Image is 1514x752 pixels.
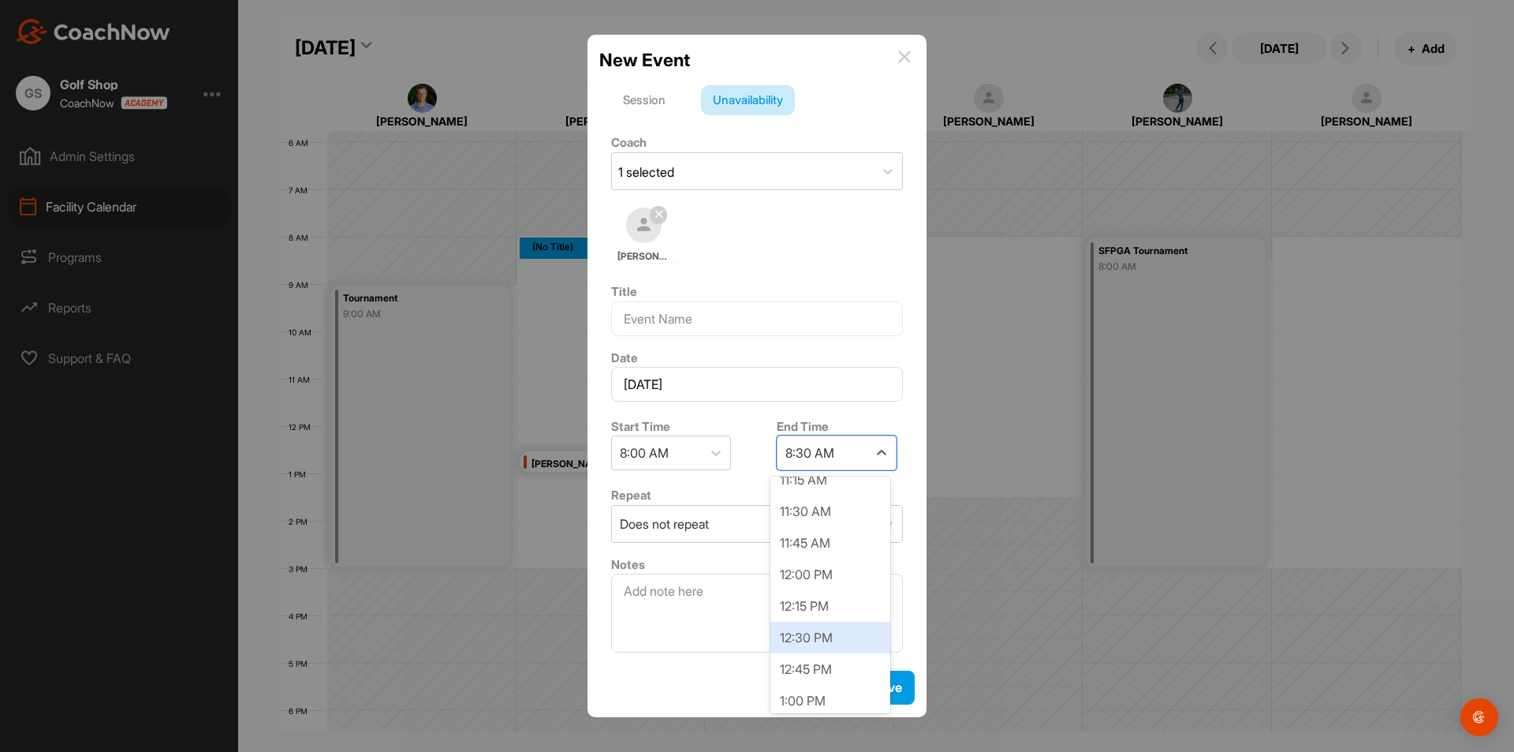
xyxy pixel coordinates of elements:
[770,559,890,590] div: 12:00 PM
[599,47,690,73] h2: New Event
[770,464,890,496] div: 11:15 AM
[620,514,709,533] div: Does not repeat
[770,590,890,622] div: 12:15 PM
[770,527,890,559] div: 11:45 AM
[777,419,829,434] label: End Time
[770,622,890,653] div: 12:30 PM
[617,249,671,264] span: [PERSON_NAME]
[626,208,662,243] img: square_default-ef6cabf814de5a2bf16c804365e32c732080f9872bdf737d349900a9daf73cf9.png
[611,350,638,365] label: Date
[770,496,890,527] div: 11:30 AM
[701,85,795,115] div: Unavailability
[770,685,890,716] div: 1:00 PM
[611,301,903,336] input: Event Name
[611,367,903,402] input: Select Date
[611,85,677,115] div: Session
[898,51,911,63] img: info
[618,163,674,181] div: 1 selected
[611,419,670,434] label: Start Time
[785,443,834,462] div: 8:30 AM
[611,135,647,150] label: Coach
[611,284,637,299] label: Title
[620,443,669,462] div: 8:00 AM
[770,653,890,685] div: 12:45 PM
[1460,698,1498,736] div: Open Intercom Messenger
[611,557,645,572] label: Notes
[611,488,651,503] label: Repeat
